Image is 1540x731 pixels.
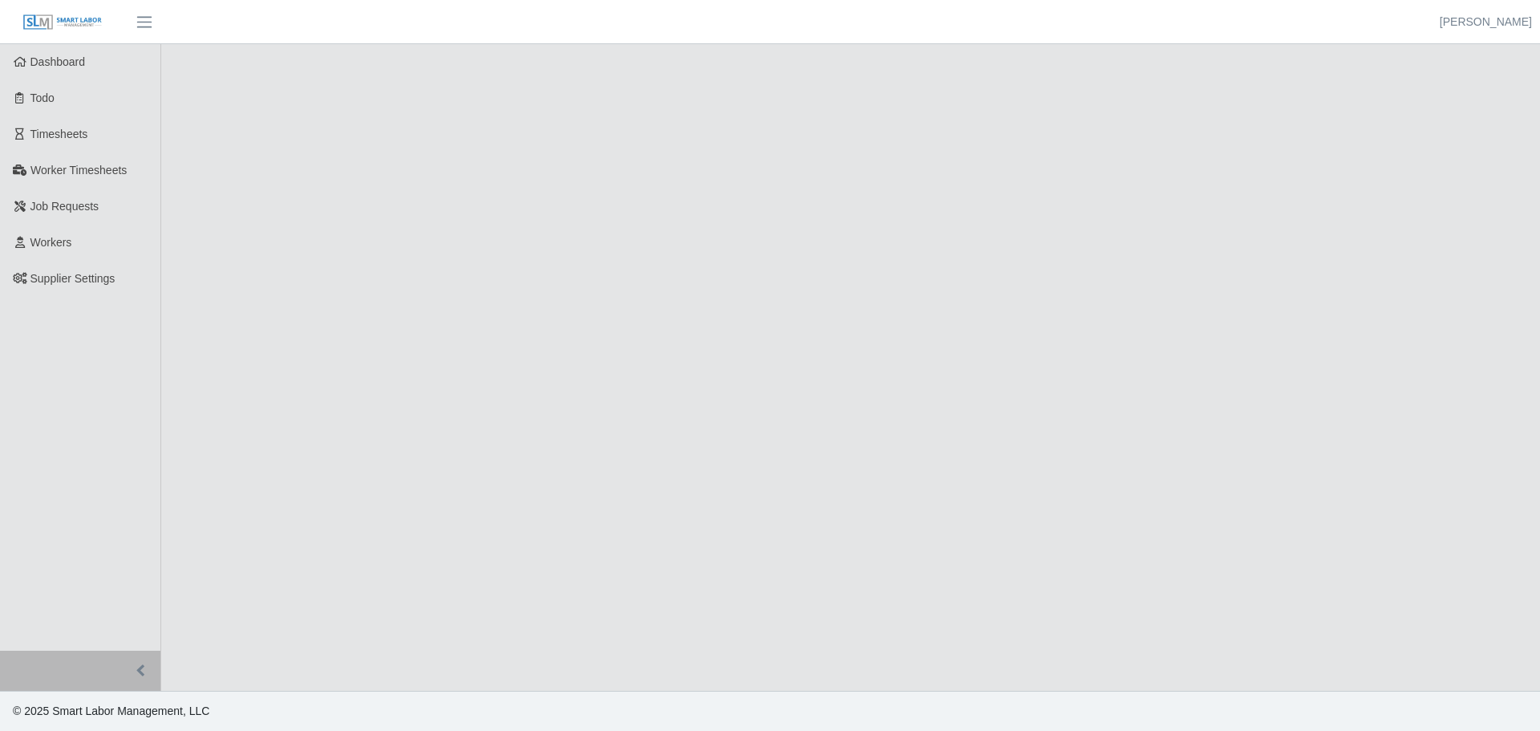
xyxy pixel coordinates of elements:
[13,705,209,717] span: © 2025 Smart Labor Management, LLC
[30,236,72,249] span: Workers
[30,55,86,68] span: Dashboard
[30,128,88,140] span: Timesheets
[30,91,55,104] span: Todo
[30,164,127,177] span: Worker Timesheets
[22,14,103,31] img: SLM Logo
[30,272,115,285] span: Supplier Settings
[1440,14,1532,30] a: [PERSON_NAME]
[30,200,99,213] span: Job Requests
